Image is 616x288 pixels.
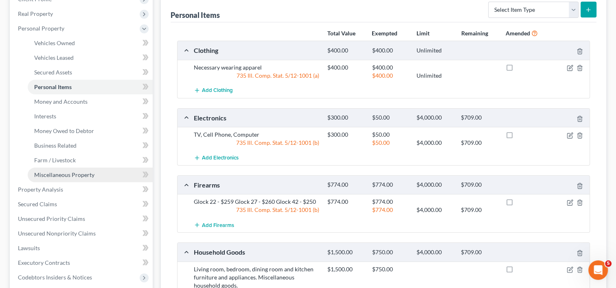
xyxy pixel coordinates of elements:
[34,83,72,90] span: Personal Items
[417,30,430,37] strong: Limit
[28,124,153,138] a: Money Owed to Debtor
[323,114,368,122] div: $300.00
[190,72,323,80] div: 735 Ill. Comp. Stat. 5/12-1001 (a)
[323,63,368,72] div: $400.00
[327,30,355,37] strong: Total Value
[11,197,153,212] a: Secured Claims
[368,47,412,55] div: $400.00
[323,265,368,273] div: $1,500.00
[412,114,457,122] div: $4,000.00
[323,47,368,55] div: $400.00
[34,127,94,134] span: Money Owed to Debtor
[368,206,412,214] div: $774.00
[412,139,457,147] div: $4,000.00
[457,181,501,189] div: $709.00
[323,181,368,189] div: $774.00
[412,181,457,189] div: $4,000.00
[457,114,501,122] div: $709.00
[11,226,153,241] a: Unsecured Nonpriority Claims
[368,139,412,147] div: $50.00
[194,217,234,232] button: Add Firearms
[28,153,153,168] a: Farm / Livestock
[190,139,323,147] div: 735 Ill. Comp. Stat. 5/12-1001 (b)
[18,201,57,207] span: Secured Claims
[461,30,488,37] strong: Remaining
[372,30,397,37] strong: Exempted
[11,182,153,197] a: Property Analysis
[28,65,153,80] a: Secured Assets
[190,131,323,139] div: TV, Cell Phone, Computer
[588,260,608,280] iframe: Intercom live chat
[34,39,75,46] span: Vehicles Owned
[18,230,96,237] span: Unsecured Nonpriority Claims
[190,46,323,55] div: Clothing
[34,54,74,61] span: Vehicles Leased
[412,47,457,55] div: Unlimited
[28,94,153,109] a: Money and Accounts
[368,131,412,139] div: $50.00
[34,113,56,120] span: Interests
[190,181,323,189] div: Firearms
[34,157,76,164] span: Farm / Livestock
[34,171,94,178] span: Miscellaneous Property
[202,87,233,94] span: Add Clothing
[194,150,239,165] button: Add Electronics
[190,113,323,122] div: Electronics
[34,69,72,76] span: Secured Assets
[11,241,153,255] a: Lawsuits
[190,198,323,206] div: Glock 22 - $259 Glock 27 - $260 Glock 42 - $250
[171,10,220,20] div: Personal Items
[605,260,612,267] span: 5
[18,25,64,32] span: Personal Property
[368,249,412,256] div: $750.00
[28,36,153,50] a: Vehicles Owned
[190,248,323,256] div: Household Goods
[368,181,412,189] div: $774.00
[28,138,153,153] a: Business Related
[28,168,153,182] a: Miscellaneous Property
[412,206,457,214] div: $4,000.00
[18,215,85,222] span: Unsecured Priority Claims
[18,10,53,17] span: Real Property
[18,244,40,251] span: Lawsuits
[18,274,92,281] span: Codebtors Insiders & Notices
[323,131,368,139] div: $300.00
[368,72,412,80] div: $400.00
[323,249,368,256] div: $1,500.00
[412,249,457,256] div: $4,000.00
[368,114,412,122] div: $50.00
[18,259,70,266] span: Executory Contracts
[34,142,77,149] span: Business Related
[194,83,233,98] button: Add Clothing
[506,30,530,37] strong: Amended
[412,72,457,80] div: Unlimited
[11,212,153,226] a: Unsecured Priority Claims
[190,206,323,214] div: 735 Ill. Comp. Stat. 5/12-1001 (b)
[323,198,368,206] div: $774.00
[457,249,501,256] div: $709.00
[190,63,323,72] div: Necessary wearing apparel
[28,109,153,124] a: Interests
[457,206,501,214] div: $709.00
[368,63,412,72] div: $400.00
[202,222,234,228] span: Add Firearms
[202,155,239,161] span: Add Electronics
[34,98,88,105] span: Money and Accounts
[368,198,412,206] div: $774.00
[28,80,153,94] a: Personal Items
[28,50,153,65] a: Vehicles Leased
[11,255,153,270] a: Executory Contracts
[368,265,412,273] div: $750.00
[457,139,501,147] div: $709.00
[18,186,63,193] span: Property Analysis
